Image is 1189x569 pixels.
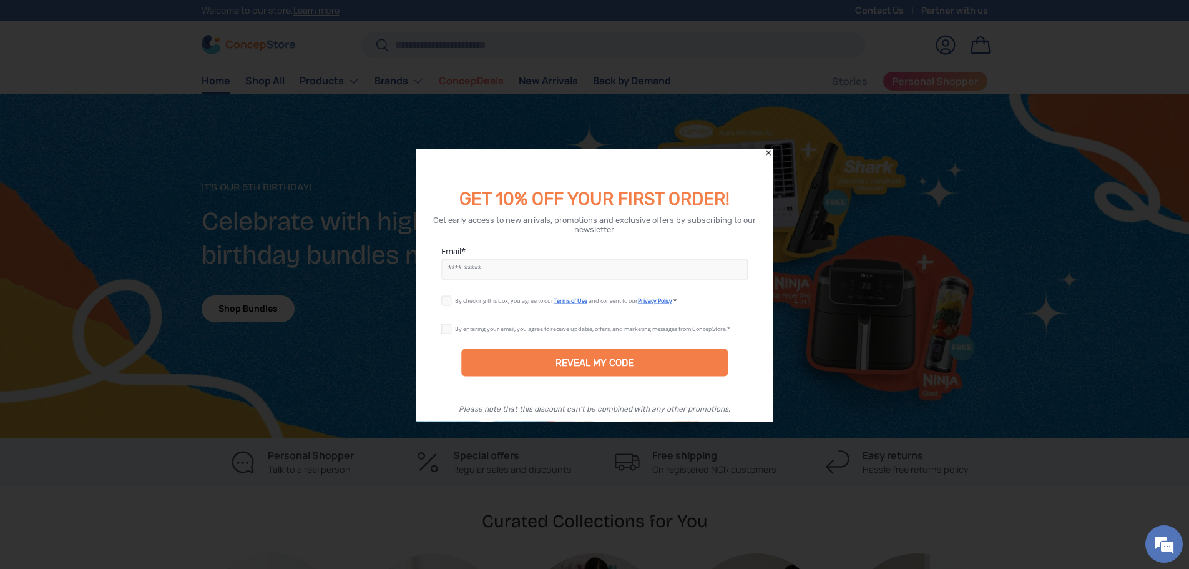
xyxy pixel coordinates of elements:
[455,324,730,332] div: By entering your email, you agree to receive updates, offers, and marketing messages from ConcepS...
[638,296,672,304] a: Privacy Policy
[455,296,554,304] span: By checking this box, you agree to our
[554,296,587,304] a: Terms of Use
[459,188,730,209] span: GET 10% OFF YOUR FIRST ORDER!
[764,148,773,157] div: Close
[459,404,730,413] div: Please note that this discount can’t be combined with any other promotions.
[589,296,638,304] span: and consent to our
[555,357,634,368] div: REVEAL MY CODE
[431,215,758,234] div: Get early access to new arrivals, promotions and exclusive offers by subscribing to our newsletter.
[461,349,728,376] div: REVEAL MY CODE
[441,245,748,256] label: Email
